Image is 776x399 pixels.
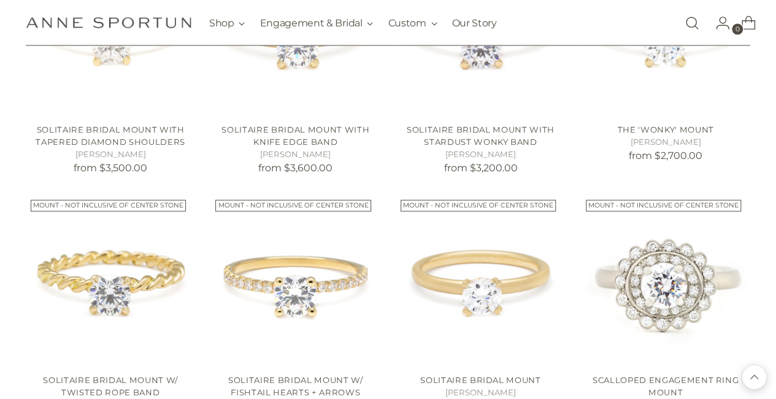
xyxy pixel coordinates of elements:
span: 0 [732,24,743,35]
h5: [PERSON_NAME] [581,136,751,149]
h5: [PERSON_NAME] [210,149,380,161]
a: Open search modal [680,11,704,36]
a: Solitaire Bridal Mount with Stardust Wonky Band [407,125,555,147]
img: Solitaire Bridal Mount - Anne Sportun Fine Jewellery [396,195,566,365]
button: Back to top [742,365,766,389]
a: Solitaire Bridal Mount W/ Twisted Rope Band [43,375,177,397]
a: Anne Sportun Fine Jewellery [26,17,191,29]
a: Open cart modal [731,11,756,36]
a: Our Story [452,10,497,37]
button: Engagement & Bridal [259,10,373,37]
button: Shop [209,10,245,37]
img: Solitaire Bridal Mount W/ Twsited Rope Band - Anne Sportun Fine Jewellery [26,195,196,365]
a: Solitaire Bridal Mount with Tapered Diamond Shoulders [36,125,185,147]
p: from $2,700.00 [581,149,751,163]
p: from $3,600.00 [210,161,380,176]
a: Scalloped Engagement Ring Mount [593,375,739,397]
a: Solitaire Bridal Mount [396,195,566,365]
a: Solitaire Bridal Mount [420,375,540,385]
a: Go to the account page [705,11,730,36]
h5: [PERSON_NAME] [26,149,196,161]
h5: [PERSON_NAME] [396,149,566,161]
h5: [PERSON_NAME] [396,387,566,399]
a: Solitaire Bridal Mount W/ Fishtail Hearts + Arrows Diamond Shoulders [210,195,380,365]
p: from $3,500.00 [26,161,196,176]
a: The 'Wonky' Mount [617,125,713,134]
img: Scalloped Engagement Ring - Anne Sportun Fine Jewellery [581,195,751,365]
a: Solitaire Bridal Mount W/ Twisted Rope Band [26,195,196,365]
a: Solitaire Bridal Mount with Knife Edge Band [221,125,369,147]
a: Scalloped Engagement Ring Mount [581,195,751,365]
img: Solitaire Bridal Mount W/ Fishtail Hearts + Arrows Diamond Shoulders - Anne Sportun Fine Jewellery [210,195,380,365]
button: Custom [388,10,437,37]
p: from $3,200.00 [396,161,566,176]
